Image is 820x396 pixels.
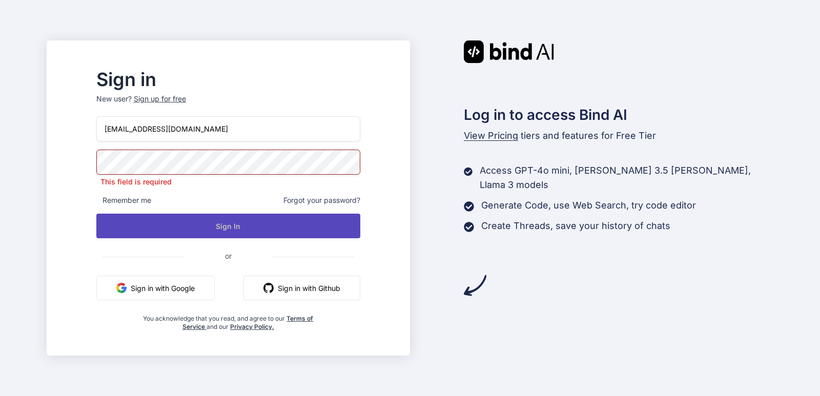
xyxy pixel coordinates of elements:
[96,177,360,187] p: This field is required
[96,116,360,141] input: Login or Email
[96,94,360,116] p: New user?
[464,104,773,126] h2: Log in to access Bind AI
[481,219,670,233] p: Create Threads, save your history of chats
[96,71,360,88] h2: Sign in
[182,315,314,330] a: Terms of Service
[464,130,518,141] span: View Pricing
[230,323,274,330] a: Privacy Policy.
[140,308,317,331] div: You acknowledge that you read, and agree to our and our
[96,214,360,238] button: Sign In
[134,94,186,104] div: Sign up for free
[464,129,773,143] p: tiers and features for Free Tier
[464,274,486,297] img: arrow
[184,243,273,268] span: or
[96,195,151,205] span: Remember me
[481,198,696,213] p: Generate Code, use Web Search, try code editor
[96,276,215,300] button: Sign in with Google
[263,283,274,293] img: github
[480,163,773,192] p: Access GPT-4o mini, [PERSON_NAME] 3.5 [PERSON_NAME], Llama 3 models
[116,283,127,293] img: google
[283,195,360,205] span: Forgot your password?
[464,40,554,63] img: Bind AI logo
[243,276,360,300] button: Sign in with Github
